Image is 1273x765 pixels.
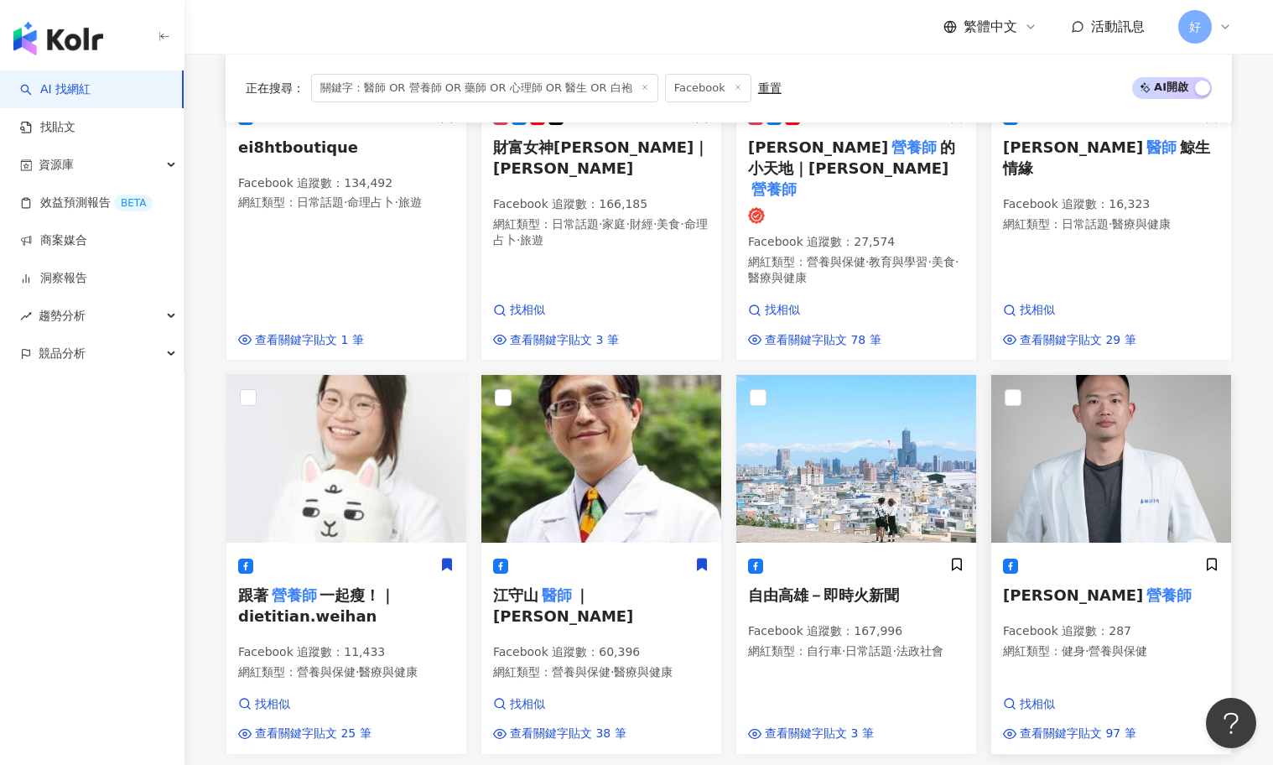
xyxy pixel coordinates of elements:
mark: 醫師 [1143,135,1179,159]
span: 法政社會 [896,644,943,658]
span: 的小天地｜[PERSON_NAME] [748,138,955,177]
span: 找相似 [1020,302,1055,319]
span: 鯨生情緣 [1003,138,1210,177]
span: · [653,217,657,231]
span: 查看關鍵字貼文 3 筆 [510,332,619,349]
p: Facebook 追蹤數 ： 60,396 [493,644,709,661]
span: 跟著 [238,586,268,604]
p: 網紅類型 ： [748,254,964,287]
p: 網紅類型 ： [1003,643,1219,660]
span: [PERSON_NAME] [1003,138,1143,156]
span: 財經 [630,217,653,231]
span: 找相似 [510,302,545,319]
span: 醫療與健康 [614,665,673,679]
span: 查看關鍵字貼文 1 筆 [255,332,364,349]
p: Facebook 追蹤數 ： 134,492 [238,175,455,192]
span: · [394,195,397,209]
img: KOL Avatar [226,375,466,543]
span: 醫療與健康 [748,271,807,284]
span: 好 [1189,18,1201,36]
a: 查看關鍵字貼文 3 筆 [748,726,874,742]
a: 查看關鍵字貼文 25 筆 [238,726,372,742]
a: 洞察報告 [20,270,87,287]
span: · [626,217,629,231]
a: 找相似 [238,696,372,713]
span: 查看關鍵字貼文 3 筆 [765,726,874,742]
span: 美食 [932,255,955,268]
mark: 營養師 [748,177,799,200]
a: 找相似 [1003,696,1136,713]
span: 趨勢分析 [39,297,86,335]
span: 資源庫 [39,146,74,184]
span: 家庭 [602,217,626,231]
a: 找相似 [493,696,626,713]
mark: 營養師 [888,135,939,159]
span: [PERSON_NAME] [1003,586,1143,604]
span: 活動訊息 [1091,18,1145,34]
span: Facebook [665,74,751,102]
span: ei8htboutique [238,138,358,156]
span: 旅遊 [398,195,422,209]
p: 網紅類型 ： [493,216,709,249]
span: 日常話題 [297,195,344,209]
p: 網紅類型 ： [748,643,964,660]
p: Facebook 追蹤數 ： 16,323 [1003,196,1219,213]
span: 查看關鍵字貼文 38 筆 [510,726,626,742]
span: 自由高雄－即時火新聞 [748,586,899,604]
a: KOL Avatar江守山醫師｜[PERSON_NAME]Facebook 追蹤數：60,396網紅類型：營養與保健·醫療與健康找相似查看關鍵字貼文 38 筆 [481,374,722,755]
span: 查看關鍵字貼文 25 筆 [255,726,372,742]
span: 找相似 [1020,696,1055,713]
span: 營養與保健 [807,255,865,268]
span: 命理占卜 [347,195,394,209]
a: 查看關鍵字貼文 29 筆 [1003,332,1136,349]
img: KOL Avatar [991,375,1231,543]
span: 日常話題 [845,644,892,658]
a: KOL Avatar[PERSON_NAME]營養師Facebook 追蹤數：287網紅類型：健身·營養與保健找相似查看關鍵字貼文 97 筆 [990,374,1232,755]
a: 查看關鍵字貼文 78 筆 [748,332,881,349]
mark: 醫師 [538,583,574,606]
p: 網紅類型 ： [1003,216,1219,233]
a: 找相似 [493,302,619,319]
iframe: Help Scout Beacon - Open [1206,698,1256,748]
span: 營養與保健 [297,665,356,679]
mark: 營養師 [1143,583,1194,606]
a: 找相似 [748,302,881,319]
mark: 營養師 [268,583,320,606]
span: 營養與保健 [552,665,611,679]
a: 查看關鍵字貼文 38 筆 [493,726,626,742]
p: 網紅類型 ： [238,195,455,211]
span: · [344,195,347,209]
span: 正在搜尋 ： [246,81,304,95]
span: 關鍵字：醫師 OR 營養師 OR 藥師 OR 心理師 OR 醫生 OR 白袍 [311,74,658,102]
span: 健身 [1062,644,1085,658]
span: 財富女神[PERSON_NAME]｜[PERSON_NAME] [493,138,709,177]
p: 網紅類型 ： [493,664,709,681]
span: 教育與學習 [869,255,927,268]
a: 查看關鍵字貼文 1 筆 [238,332,364,349]
span: · [842,644,845,658]
span: · [1085,644,1089,658]
span: · [680,217,683,231]
span: 查看關鍵字貼文 78 筆 [765,332,881,349]
span: · [1109,217,1112,231]
a: searchAI 找網紅 [20,81,91,98]
a: KOL Avatar跟著營養師一起瘦！｜dietitian.weihanFacebook 追蹤數：11,433網紅類型：營養與保健·醫療與健康找相似查看關鍵字貼文 25 筆 [226,374,467,755]
span: · [892,644,896,658]
a: 查看關鍵字貼文 97 筆 [1003,726,1136,742]
img: logo [13,22,103,55]
span: 查看關鍵字貼文 29 筆 [1020,332,1136,349]
span: · [599,217,602,231]
span: · [955,255,959,268]
span: 查看關鍵字貼文 97 筆 [1020,726,1136,742]
span: [PERSON_NAME] [748,138,888,156]
p: Facebook 追蹤數 ： 287 [1003,623,1219,640]
p: Facebook 追蹤數 ： 11,433 [238,644,455,661]
p: 網紅類型 ： [238,664,455,681]
span: 江守山 [493,586,538,604]
span: 繁體中文 [964,18,1017,36]
span: 找相似 [510,696,545,713]
p: Facebook 追蹤數 ： 166,185 [493,196,709,213]
span: · [927,255,931,268]
span: 營養與保健 [1089,644,1147,658]
a: 查看關鍵字貼文 3 筆 [493,332,619,349]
